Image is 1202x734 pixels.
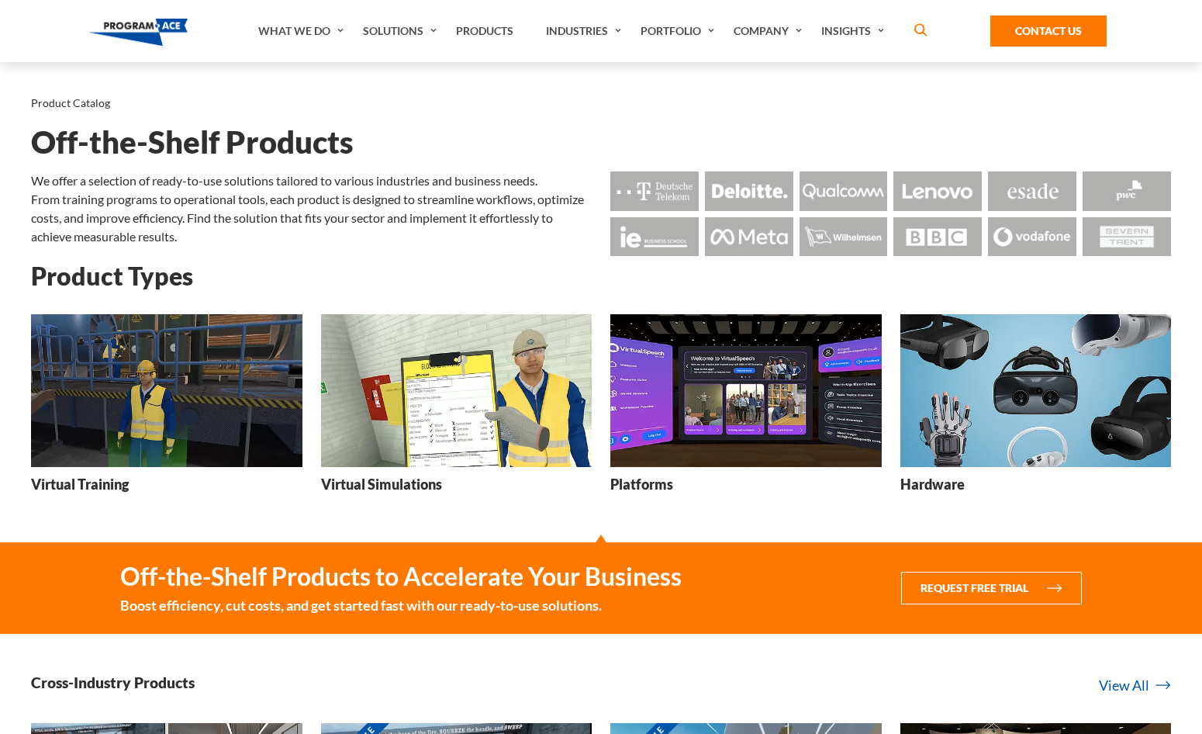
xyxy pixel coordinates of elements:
h3: Virtual Training [31,475,129,494]
img: Logo - Qualcomm [800,171,888,210]
h3: Virtual Simulations [321,475,442,494]
img: Logo - Wilhemsen [800,217,888,256]
strong: Off-the-Shelf Products to Accelerate Your Business [120,561,682,592]
img: Logo - Deutsche Telekom [610,171,699,210]
img: Platforms [610,314,882,467]
h2: Product Types [31,262,1171,289]
img: Logo - BBC [893,217,982,256]
img: Logo - Seven Trent [1083,217,1171,256]
a: Platforms [610,314,882,505]
h3: Cross-Industry Products [31,673,195,692]
p: From training programs to operational tools, each product is designed to streamline workflows, op... [31,190,592,246]
img: Logo - Esade [988,171,1076,210]
img: Logo - Lenovo [893,171,982,210]
small: Boost efficiency, cut costs, and get started fast with our ready-to-use solutions. [120,595,682,615]
a: View All [1099,675,1171,696]
a: Contact Us [990,16,1107,47]
img: Logo - Pwc [1083,171,1171,210]
img: Logo - Ie Business School [610,217,699,256]
a: Virtual Training [31,314,302,505]
img: Logo - Meta [705,217,793,256]
nav: breadcrumb [31,93,1171,113]
li: Product Catalog [31,93,110,113]
button: Request Free Trial [901,572,1082,604]
p: We offer a selection of ready-to-use solutions tailored to various industries and business needs. [31,171,592,190]
img: Hardware [900,314,1172,467]
img: Logo - Vodafone [988,217,1076,256]
img: Program-Ace [89,19,188,46]
h3: Platforms [610,475,673,494]
h1: Off-the-Shelf Products [31,129,1171,156]
img: Logo - Deloitte [705,171,793,210]
a: Virtual Simulations [321,314,592,505]
a: Hardware [900,314,1172,505]
img: Virtual Simulations [321,314,592,467]
img: Virtual Training [31,314,302,467]
h3: Hardware [900,475,965,494]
